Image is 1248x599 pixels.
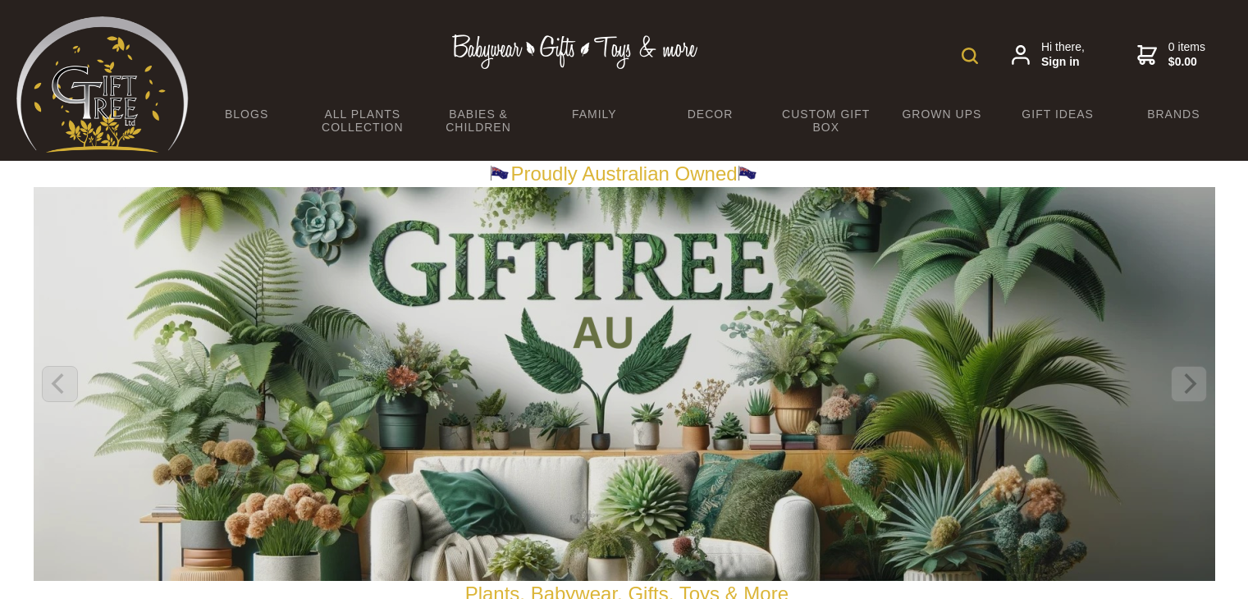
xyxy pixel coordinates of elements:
a: Hi there,Sign in [1012,40,1085,69]
img: Babywear - Gifts - Toys & more [452,34,698,69]
span: 0 items [1168,40,1205,69]
a: Brands [1116,97,1232,131]
img: product search [962,48,978,64]
a: Family [537,97,652,131]
img: Babyware - Gifts - Toys and more... [16,16,189,153]
a: Grown Ups [884,97,999,131]
a: Proudly Australian Owned [490,162,757,185]
a: Decor [652,97,768,131]
a: BLOGS [189,97,304,131]
a: Babies & Children [420,97,536,144]
a: 0 items$0.00 [1137,40,1205,69]
span: Hi there, [1041,40,1085,69]
a: Custom Gift Box [768,97,884,144]
strong: $0.00 [1168,55,1205,70]
a: All Plants Collection [304,97,420,144]
strong: Sign in [1041,55,1085,70]
a: Gift Ideas [1000,97,1116,131]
